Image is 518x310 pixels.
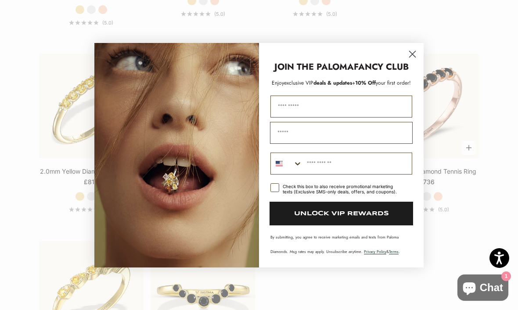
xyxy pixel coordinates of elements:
input: First Name [270,96,412,118]
img: Loading... [94,43,259,267]
div: Check this box to also receive promotional marketing texts (Exclusive SMS-only deals, offers, and... [283,184,402,194]
strong: FANCY CLUB [354,61,409,73]
input: Phone Number [302,153,412,174]
button: Search Countries [271,153,302,174]
span: + your first order! [352,79,411,87]
p: By submitting, you agree to receive marketing emails and texts from Paloma Diamonds. Msg rates ma... [270,234,412,254]
span: & . [364,249,400,254]
a: Terms [389,249,399,254]
span: Enjoy [272,79,284,87]
a: Privacy Policy [364,249,386,254]
strong: JOIN THE PALOMA [274,61,354,73]
span: exclusive VIP [284,79,313,87]
span: deals & updates [284,79,352,87]
img: United States [276,160,283,167]
button: Close dialog [405,46,420,62]
input: Email [270,122,413,144]
button: UNLOCK VIP REWARDS [270,202,413,225]
span: 10% Off [355,79,376,87]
